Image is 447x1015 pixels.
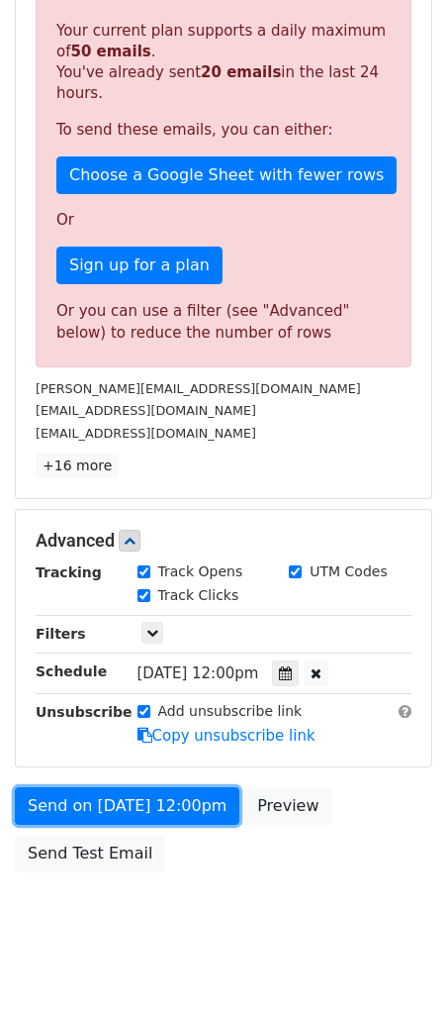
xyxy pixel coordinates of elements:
[310,561,387,582] label: UTM Codes
[244,787,331,825] a: Preview
[137,727,315,745] a: Copy unsubscribe link
[36,704,133,720] strong: Unsubscribe
[158,561,243,582] label: Track Opens
[15,787,239,825] a: Send on [DATE] 12:00pm
[56,120,391,141] p: To send these emails, you can either:
[158,585,239,606] label: Track Clicks
[36,564,102,580] strong: Tracking
[36,454,119,478] a: +16 more
[56,300,391,345] div: Or you can use a filter (see "Advanced" below) to reduce the number of rows
[36,381,361,396] small: [PERSON_NAME][EMAIL_ADDRESS][DOMAIN_NAME]
[36,626,86,642] strong: Filters
[137,664,259,682] span: [DATE] 12:00pm
[56,210,391,231] p: Or
[36,530,411,552] h5: Advanced
[56,21,391,104] p: Your current plan supports a daily maximum of . You've already sent in the last 24 hours.
[70,43,150,60] strong: 50 emails
[56,247,223,284] a: Sign up for a plan
[348,920,447,1015] iframe: Chat Widget
[56,156,397,194] a: Choose a Google Sheet with fewer rows
[36,663,107,679] strong: Schedule
[201,63,281,81] strong: 20 emails
[36,403,256,418] small: [EMAIL_ADDRESS][DOMAIN_NAME]
[158,701,303,722] label: Add unsubscribe link
[36,426,256,441] small: [EMAIL_ADDRESS][DOMAIN_NAME]
[15,835,165,872] a: Send Test Email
